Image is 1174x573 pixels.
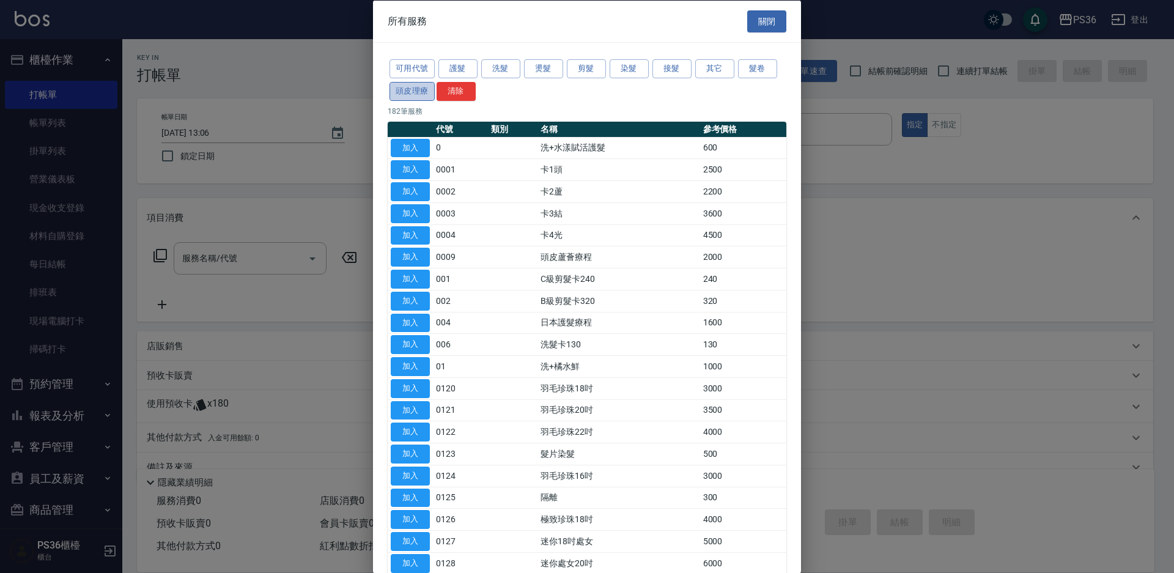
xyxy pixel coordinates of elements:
td: 0121 [433,399,488,421]
button: 加入 [391,291,430,310]
td: 500 [700,443,786,465]
td: 0002 [433,180,488,202]
button: 染髮 [610,59,649,78]
td: B級剪髮卡320 [537,290,700,312]
td: 320 [700,290,786,312]
td: 0127 [433,530,488,552]
td: 0125 [433,487,488,509]
button: 燙髮 [524,59,563,78]
button: 加入 [391,182,430,201]
button: 頭皮理療 [389,81,435,100]
button: 加入 [391,248,430,267]
td: 羽毛珍珠16吋 [537,465,700,487]
td: 迷你18吋處女 [537,530,700,552]
td: 羽毛珍珠22吋 [537,421,700,443]
button: 加入 [391,553,430,572]
button: 加入 [391,532,430,551]
th: 參考價格 [700,121,786,137]
td: 卡3結 [537,202,700,224]
td: 001 [433,268,488,290]
td: 1600 [700,312,786,334]
button: 加入 [391,466,430,485]
td: 洗+橘水鮮 [537,355,700,377]
button: 加入 [391,379,430,397]
th: 代號 [433,121,488,137]
td: 0122 [433,421,488,443]
td: 3500 [700,399,786,421]
td: 日本護髮療程 [537,312,700,334]
p: 182 筆服務 [388,105,786,116]
td: C級剪髮卡240 [537,268,700,290]
button: 加入 [391,510,430,529]
button: 加入 [391,423,430,442]
button: 加入 [391,138,430,157]
td: 頭皮蘆薈療程 [537,246,700,268]
td: 洗髮卡130 [537,333,700,355]
th: 名稱 [537,121,700,137]
td: 0123 [433,443,488,465]
button: 加入 [391,204,430,223]
button: 其它 [695,59,734,78]
th: 類別 [488,121,537,137]
td: 2200 [700,180,786,202]
td: 洗+水漾賦活護髮 [537,137,700,159]
td: 極致珍珠18吋 [537,508,700,530]
td: 130 [700,333,786,355]
td: 01 [433,355,488,377]
td: 1000 [700,355,786,377]
button: 清除 [437,81,476,100]
td: 卡1頭 [537,158,700,180]
td: 0004 [433,224,488,246]
td: 004 [433,312,488,334]
button: 加入 [391,335,430,354]
td: 髮片染髮 [537,443,700,465]
td: 隔離 [537,487,700,509]
td: 0001 [433,158,488,180]
button: 加入 [391,226,430,245]
button: 加入 [391,445,430,464]
td: 3000 [700,377,786,399]
td: 5000 [700,530,786,552]
td: 0009 [433,246,488,268]
td: 3600 [700,202,786,224]
td: 卡2蘆 [537,180,700,202]
td: 0003 [433,202,488,224]
td: 4500 [700,224,786,246]
button: 加入 [391,160,430,179]
button: 加入 [391,270,430,289]
td: 006 [433,333,488,355]
button: 剪髮 [567,59,606,78]
button: 護髮 [438,59,478,78]
td: 600 [700,137,786,159]
td: 2000 [700,246,786,268]
td: 002 [433,290,488,312]
button: 髮卷 [738,59,777,78]
td: 3000 [700,465,786,487]
td: 羽毛珍珠20吋 [537,399,700,421]
td: 0126 [433,508,488,530]
button: 洗髮 [481,59,520,78]
button: 加入 [391,488,430,507]
button: 加入 [391,357,430,376]
td: 4000 [700,421,786,443]
td: 0124 [433,465,488,487]
button: 加入 [391,401,430,420]
button: 關閉 [747,10,786,32]
td: 0120 [433,377,488,399]
button: 接髮 [652,59,692,78]
td: 240 [700,268,786,290]
td: 2500 [700,158,786,180]
td: 4000 [700,508,786,530]
td: 0 [433,137,488,159]
td: 卡4光 [537,224,700,246]
span: 所有服務 [388,15,427,27]
button: 可用代號 [389,59,435,78]
button: 加入 [391,313,430,332]
td: 羽毛珍珠18吋 [537,377,700,399]
td: 300 [700,487,786,509]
